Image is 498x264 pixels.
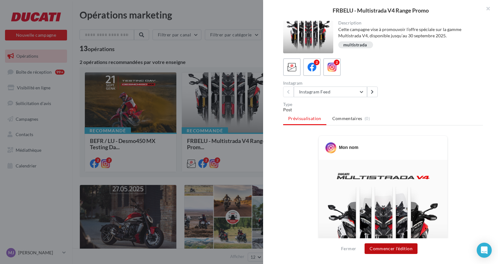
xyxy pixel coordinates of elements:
[343,43,367,47] div: multistrada
[314,60,319,65] div: 2
[334,60,340,65] div: 2
[338,26,478,39] div: Cette campagne vise à promouvoir l’offre spéciale sur la gamme Multistrada V4, disponible jusqu’a...
[365,243,418,254] button: Commencer l'édition
[339,245,359,252] button: Fermer
[273,8,488,13] div: FRBELU - Multistrada V4 Range Promo
[365,116,370,121] span: (0)
[477,243,492,258] div: Open Intercom Messenger
[294,87,367,97] button: Instagram Feed
[332,115,362,122] span: Commentaires
[338,21,478,25] div: Description
[283,81,381,85] div: Instagram
[339,144,358,150] div: Mon nom
[283,107,483,113] div: Post
[283,102,483,107] div: Type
